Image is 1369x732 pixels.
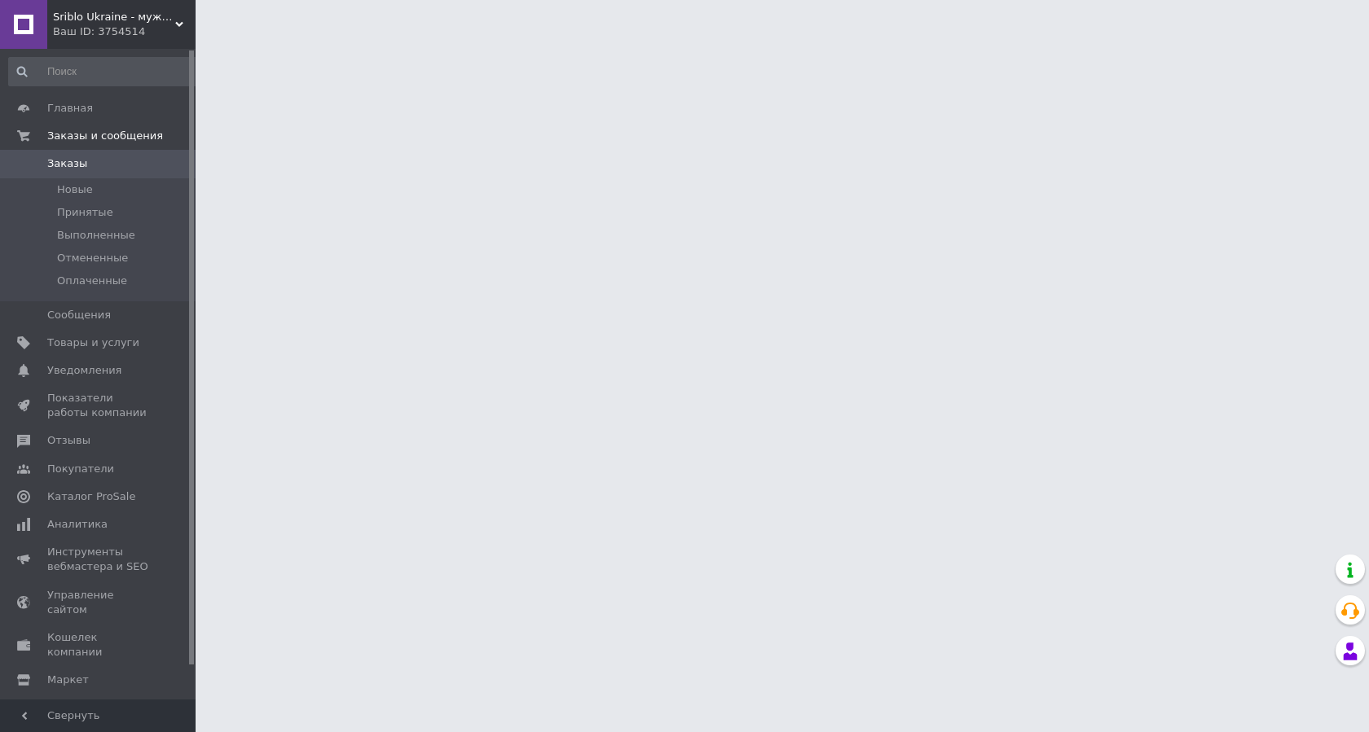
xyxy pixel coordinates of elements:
[8,57,201,86] input: Поиск
[47,588,151,617] span: Управление сайтом
[47,101,93,116] span: Главная
[47,335,139,350] span: Товары и услуги
[57,274,127,288] span: Оплаченные
[47,673,89,687] span: Маркет
[47,433,90,448] span: Отзывы
[47,156,87,171] span: Заказы
[47,129,163,143] span: Заказы и сообщения
[47,489,135,504] span: Каталог ProSale
[57,205,113,220] span: Принятые
[47,545,151,574] span: Инструменты вебмастера и SEO
[47,517,108,532] span: Аналитика
[47,630,151,660] span: Кошелек компании
[47,391,151,420] span: Показатели работы компании
[57,251,128,265] span: Отмененные
[47,462,114,476] span: Покупатели
[53,24,196,39] div: Ваш ID: 3754514
[47,363,121,378] span: Уведомления
[57,182,93,197] span: Новые
[53,10,175,24] span: Sriblo Ukraine - мужские комплекты c цепочками из серебра 925 пробы
[47,308,111,322] span: Сообщения
[57,228,135,243] span: Выполненные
